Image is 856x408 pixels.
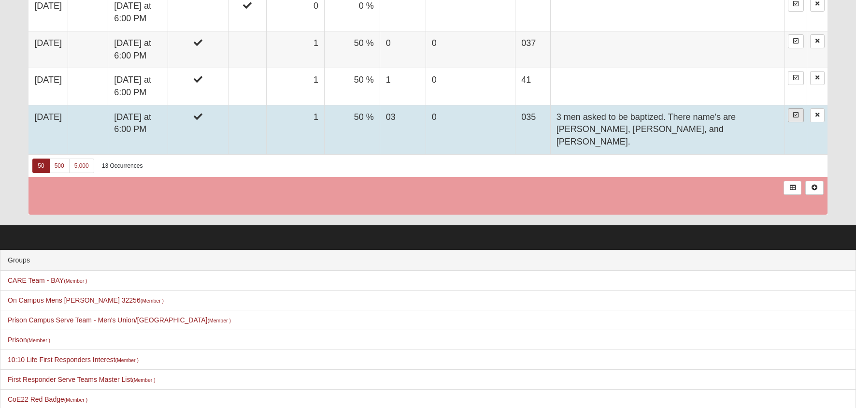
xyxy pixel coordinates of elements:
td: 1 [267,31,325,68]
td: 1 [267,68,325,105]
td: 50 % [325,68,380,105]
a: Alt+N [805,181,823,195]
td: 0 [426,31,515,68]
a: Prison Campus Serve Team - Men's Union/[GEOGRAPHIC_DATA](Member ) [8,316,231,324]
small: (Member ) [115,357,139,363]
a: Enter Attendance [788,108,804,122]
a: 500 [49,159,70,173]
a: 5,000 [69,159,94,173]
a: On Campus Mens [PERSON_NAME] 32256(Member ) [8,296,164,304]
small: (Member ) [207,318,230,323]
td: 41 [515,68,550,105]
a: Prison(Member ) [8,336,50,344]
td: [DATE] [29,68,68,105]
small: (Member ) [64,278,87,284]
td: 03 [380,105,426,154]
td: 0 [380,31,426,68]
small: (Member ) [132,377,155,383]
a: Delete [810,34,825,48]
td: 50 % [325,105,380,154]
a: Delete [810,71,825,85]
td: 037 [515,31,550,68]
a: Enter Attendance [788,34,804,48]
td: [DATE] [29,31,68,68]
a: Export to Excel [784,181,801,195]
div: 13 Occurrences [102,162,143,170]
td: [DATE] at 6:00 PM [108,68,168,105]
small: (Member ) [141,298,164,304]
td: [DATE] [29,105,68,154]
td: 0 [426,68,515,105]
td: 3 men asked to be baptized. There name's are [PERSON_NAME], [PERSON_NAME], and [PERSON_NAME]. [550,105,785,154]
td: 1 [267,105,325,154]
div: Groups [0,250,856,271]
td: [DATE] at 6:00 PM [108,105,168,154]
td: [DATE] at 6:00 PM [108,31,168,68]
td: 035 [515,105,550,154]
a: 10:10 Life First Responders Interest(Member ) [8,356,139,364]
a: Enter Attendance [788,71,804,85]
a: CARE Team - BAY(Member ) [8,277,87,284]
td: 1 [380,68,426,105]
td: 0 [426,105,515,154]
small: (Member ) [27,337,50,343]
a: First Responder Serve Teams Master List(Member ) [8,376,156,383]
a: 50 [32,159,49,173]
td: 50 % [325,31,380,68]
a: Delete [810,108,825,122]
